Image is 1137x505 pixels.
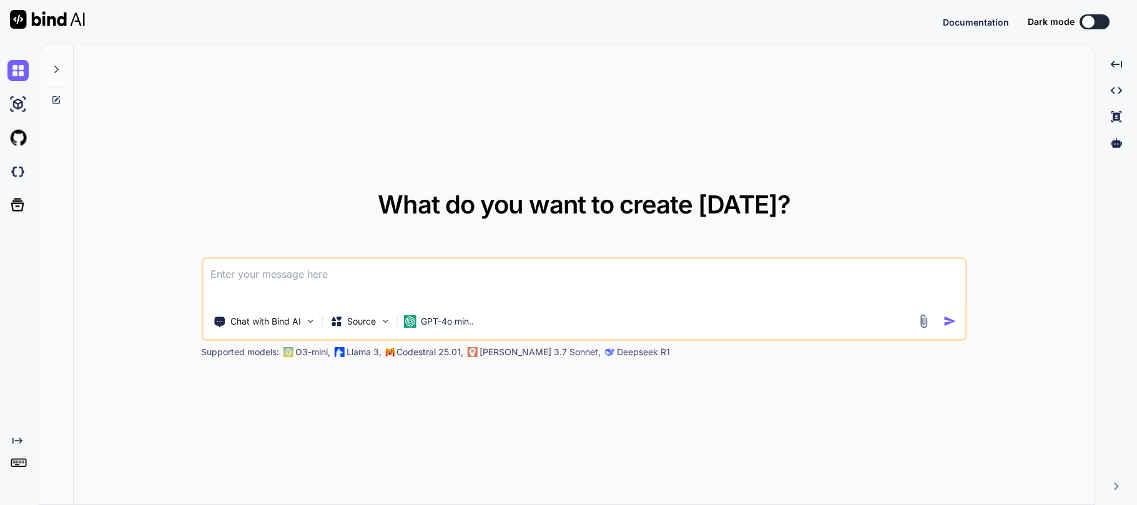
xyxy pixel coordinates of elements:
[378,189,790,220] span: What do you want to create [DATE]?
[943,315,957,328] img: icon
[617,346,670,358] p: Deepseek R1
[295,346,330,358] p: O3-mini,
[7,127,29,149] img: githubLight
[396,346,463,358] p: Codestral 25.01,
[7,94,29,115] img: ai-studio
[480,346,601,358] p: [PERSON_NAME] 3.7 Sonnet,
[305,316,315,326] img: Pick Tools
[917,314,931,328] img: attachment
[283,347,293,357] img: GPT-4
[943,17,1009,27] span: Documentation
[347,346,381,358] p: Llama 3,
[421,315,474,328] p: GPT-4o min..
[380,316,390,326] img: Pick Models
[334,347,344,357] img: Llama2
[403,315,416,328] img: GPT-4o mini
[943,16,1009,29] button: Documentation
[230,315,301,328] p: Chat with Bind AI
[604,347,614,357] img: claude
[7,60,29,81] img: chat
[10,10,85,29] img: Bind AI
[467,347,477,357] img: claude
[385,348,394,356] img: Mistral-AI
[7,161,29,182] img: darkCloudIdeIcon
[201,346,279,358] p: Supported models:
[347,315,376,328] p: Source
[1028,16,1075,28] span: Dark mode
